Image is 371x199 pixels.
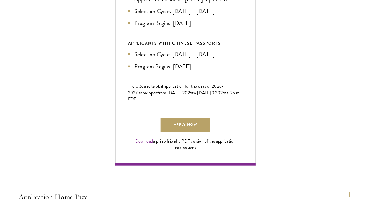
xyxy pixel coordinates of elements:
span: -202 [128,83,224,96]
span: 6 [219,83,222,90]
span: 5 [190,90,192,96]
span: to [DATE] [192,90,211,96]
span: 5 [223,90,225,96]
div: APPLICANTS WITH CHINESE PASSPORTS [128,40,243,47]
li: Selection Cycle: [DATE] – [DATE] [128,50,243,59]
a: Download [135,138,153,144]
span: now open [141,90,158,96]
li: Program Begins: [DATE] [128,62,243,71]
li: Program Begins: [DATE] [128,19,243,27]
span: at 3 p.m. EDT. [128,90,241,102]
div: a print-friendly PDF version of the application instructions [128,138,243,151]
span: The U.S. and Global application for the class of 202 [128,83,219,90]
span: , [214,90,215,96]
span: from [DATE], [158,90,183,96]
a: Apply Now [161,118,210,132]
li: Selection Cycle: [DATE] – [DATE] [128,7,243,16]
span: 202 [215,90,223,96]
span: 7 [136,90,138,96]
span: is [138,90,141,96]
span: 0 [211,90,214,96]
span: 202 [183,90,190,96]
